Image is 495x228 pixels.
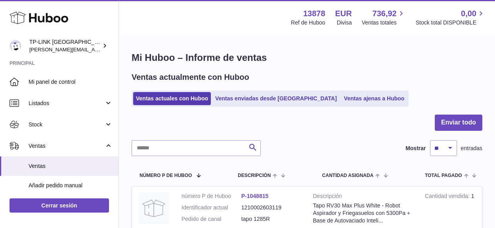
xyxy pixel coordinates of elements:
a: 736,92 Ventas totales [362,8,406,26]
span: entradas [461,145,482,152]
img: celia.yan@tp-link.com [10,40,21,52]
dt: número P de Huboo [182,192,241,200]
a: 0,00 Stock total DISPONIBLE [416,8,485,26]
strong: 13878 [303,8,325,19]
span: número P de Huboo [140,173,192,178]
h2: Ventas actualmente con Huboo [132,72,249,83]
strong: EUR [335,8,352,19]
dt: Pedido de canal [182,215,241,223]
dt: Identificador actual [182,204,241,211]
dd: tapo 1285R [241,215,301,223]
a: Ventas actuales con Huboo [133,92,211,105]
span: [PERSON_NAME][EMAIL_ADDRESS][DOMAIN_NAME] [29,46,159,53]
span: 736,92 [373,8,397,19]
img: no-photo.jpg [138,192,170,224]
dd: 1210002603119 [241,204,301,211]
span: Añadir pedido manual [29,182,113,189]
a: P-1048815 [241,193,269,199]
div: Tapo RV30 Max Plus White - Robot Aspirador y Friegasuelos con 5300Pa + Base de Autovaciado Inteli... [313,202,413,224]
a: Cerrar sesión [10,198,109,213]
span: Descripción [238,173,271,178]
span: Stock total DISPONIBLE [416,19,485,26]
span: 0,00 [461,8,476,19]
div: TP-LINK [GEOGRAPHIC_DATA], SOCIEDAD LIMITADA [29,38,101,53]
span: Stock [29,121,104,128]
strong: Cantidad vendida [425,193,471,201]
span: Mi panel de control [29,78,113,86]
strong: Descripción [313,192,413,202]
span: Cantidad ASIGNADA [322,173,374,178]
div: Ref de Huboo [291,19,325,26]
h1: Mi Huboo – Informe de ventas [132,51,482,64]
a: Ventas enviadas desde [GEOGRAPHIC_DATA] [212,92,340,105]
a: Ventas ajenas a Huboo [341,92,407,105]
button: Enviar todo [435,115,482,131]
div: Divisa [337,19,352,26]
span: Ventas totales [362,19,406,26]
span: Listados [29,100,104,107]
span: Ventas [29,162,113,170]
label: Mostrar [405,145,426,152]
span: Total pagado [425,173,462,178]
span: Ventas [29,142,104,150]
